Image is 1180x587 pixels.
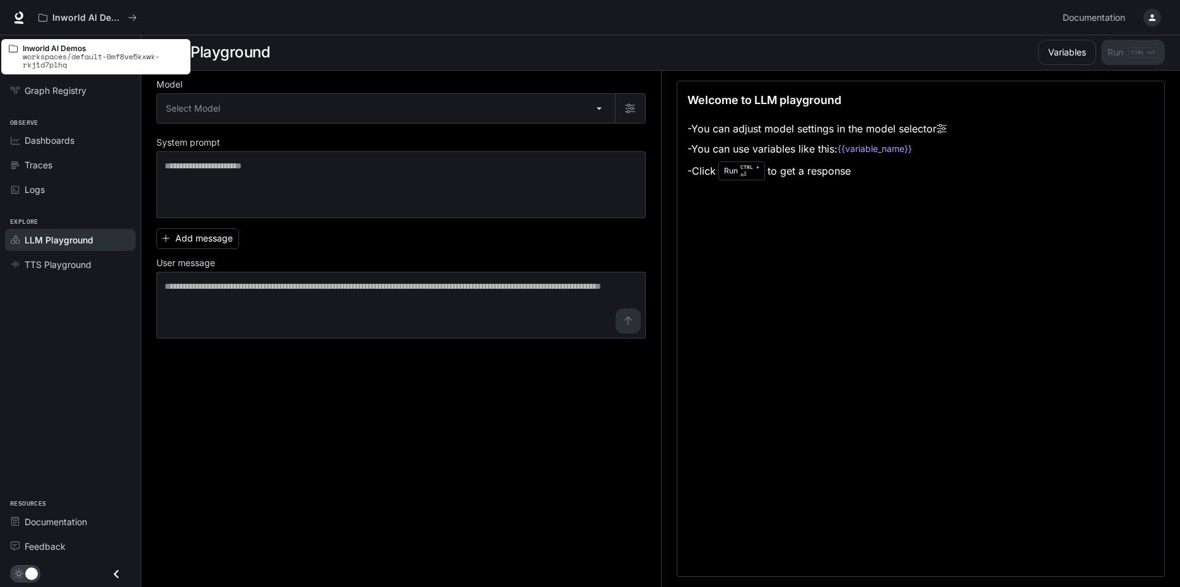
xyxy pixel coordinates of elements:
li: - You can use variables like this: [687,139,947,159]
span: Logs [25,183,45,196]
div: Run [718,161,765,180]
li: - Click to get a response [687,159,947,183]
p: Inworld AI Demos [23,44,183,52]
span: Traces [25,158,52,171]
a: Documentation [5,511,136,533]
span: Documentation [25,515,87,528]
li: - You can adjust model settings in the model selector [687,119,947,139]
span: Documentation [1063,10,1125,26]
span: Dashboards [25,134,74,147]
p: ⏎ [740,163,759,178]
span: LLM Playground [25,233,93,247]
a: Logs [5,178,136,201]
span: Select Model [166,102,220,115]
span: Dark mode toggle [25,566,38,580]
span: Feedback [25,540,66,553]
a: Traces [5,154,136,176]
a: TTS Playground [5,253,136,276]
button: Close drawer [102,561,131,587]
p: User message [156,259,215,267]
p: Welcome to LLM playground [687,91,841,108]
span: TTS Playground [25,258,91,271]
a: Graph Registry [5,79,136,102]
a: Feedback [5,535,136,557]
a: LLM Playground [5,229,136,251]
a: Documentation [1058,5,1135,30]
code: {{variable_name}} [838,142,912,155]
h1: LLM Playground [156,40,270,65]
p: System prompt [156,138,220,147]
p: Model [156,80,182,89]
p: workspaces/default-0mf8ve5kxwk-rkj1d7plhq [23,52,183,69]
button: Add message [156,228,239,249]
a: Dashboards [5,129,136,151]
div: Select Model [157,94,615,123]
button: Variables [1038,40,1096,65]
button: All workspaces [33,5,143,30]
span: Graph Registry [25,84,86,97]
p: CTRL + [740,163,759,171]
p: Inworld AI Demos [52,13,123,23]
